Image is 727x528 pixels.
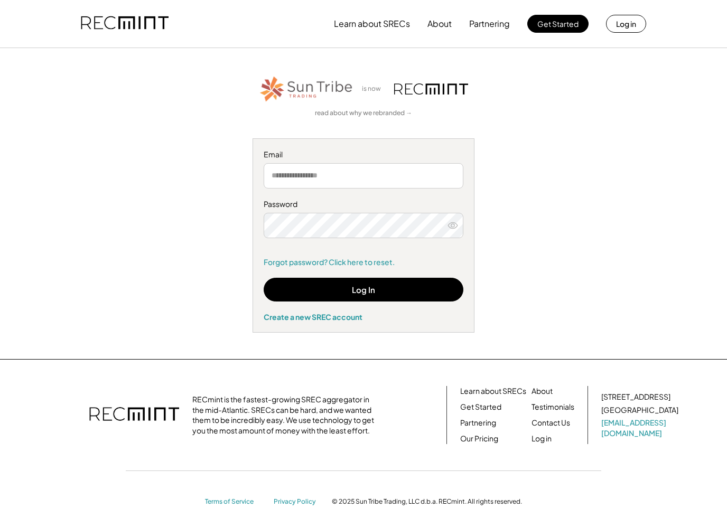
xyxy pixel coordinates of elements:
div: Create a new SREC account [264,312,463,322]
div: Password [264,199,463,210]
img: STT_Horizontal_Logo%2B-%2BColor.png [259,74,354,103]
a: Our Pricing [460,433,498,444]
div: Email [264,149,463,160]
a: About [532,386,553,397]
a: [EMAIL_ADDRESS][DOMAIN_NAME] [601,418,681,438]
img: recmint-logotype%403x.png [89,397,179,433]
button: Log In [264,278,463,301]
a: Partnering [460,418,496,428]
img: recmint-logotype%403x.png [394,83,468,95]
button: Learn about SRECs [334,13,410,34]
div: [STREET_ADDRESS] [601,392,670,402]
a: Get Started [460,402,501,412]
button: Partnering [469,13,510,34]
a: Testimonials [532,402,574,412]
a: read about why we rebranded → [315,109,412,118]
img: recmint-logotype%403x.png [81,6,169,42]
a: Contact Us [532,418,570,428]
div: is now [359,84,389,93]
a: Forgot password? Click here to reset. [264,257,463,268]
button: Get Started [527,15,589,33]
a: Privacy Policy [274,497,321,506]
div: [GEOGRAPHIC_DATA] [601,405,678,416]
button: Log in [606,15,646,33]
button: About [427,13,452,34]
div: © 2025 Sun Tribe Trading, LLC d.b.a. RECmint. All rights reserved. [332,497,522,506]
div: RECmint is the fastest-growing SREC aggregator in the mid-Atlantic. SRECs can be hard, and we wan... [192,394,380,436]
a: Log in [532,433,552,444]
a: Terms of Service [205,497,263,506]
a: Learn about SRECs [460,386,526,397]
